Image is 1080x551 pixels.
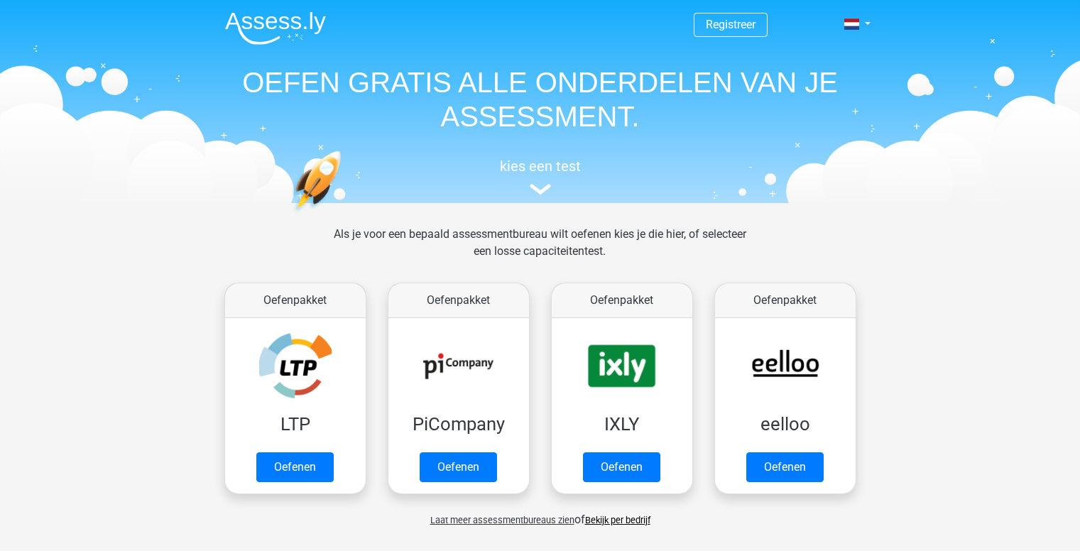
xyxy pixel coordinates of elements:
[214,158,867,175] h5: kies een test
[214,65,867,133] h1: OEFEN GRATIS ALLE ONDERDELEN VAN JE ASSESSMENT.
[706,18,756,31] a: Registreer
[214,500,867,528] div: of
[214,158,867,195] a: kies een test
[430,515,574,525] span: Laat meer assessmentbureaus zien
[530,184,551,195] img: assessment
[746,452,824,482] a: Oefenen
[256,452,334,482] a: Oefenen
[225,11,326,45] img: Assessly
[583,452,660,482] a: Oefenen
[585,515,650,525] a: Bekijk per bedrijf
[420,452,497,482] a: Oefenen
[292,151,396,279] img: oefenen
[322,226,758,277] div: Als je voor een bepaald assessmentbureau wilt oefenen kies je die hier, of selecteer een losse ca...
